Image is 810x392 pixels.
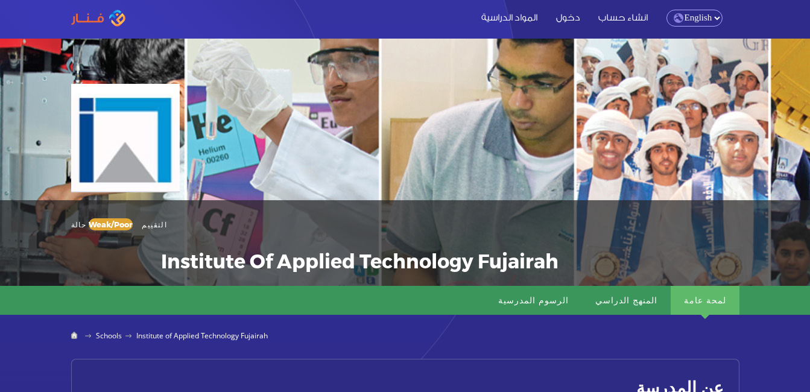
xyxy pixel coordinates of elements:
a: Home [71,332,81,341]
div: Weak/Poor [89,218,133,230]
a: Schools [96,330,122,341]
a: انشاء حساب [590,10,656,23]
span: التقييم [142,213,166,235]
a: المنهج الدراسي [582,286,671,315]
span: حالة [71,220,87,229]
h1: Institute of Applied Technology Fujairah [71,250,559,271]
span: Institute of Applied Technology Fujairah [136,330,268,341]
a: الرسوم المدرسية [485,286,582,315]
a: دخول [548,10,588,23]
a: لمحة عامة [671,286,739,315]
img: language.png [674,13,683,23]
a: المواد الدراسية [473,10,545,23]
